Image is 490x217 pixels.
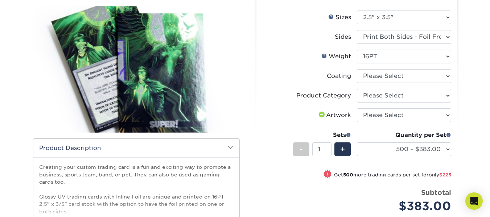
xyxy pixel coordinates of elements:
div: Open Intercom Messenger [465,192,483,210]
h2: Product Description [33,139,239,157]
div: Coating [327,72,351,80]
span: $225 [439,172,451,178]
div: Sizes [328,13,351,22]
span: + [340,144,345,155]
div: Weight [321,52,351,61]
strong: 500 [343,172,353,178]
small: Get more trading cards per set for [334,172,451,179]
div: Artwork [317,111,351,120]
div: $383.00 [362,197,451,215]
span: ! [326,171,328,178]
div: Sides [335,33,351,41]
div: Product Category [296,91,351,100]
span: only [429,172,451,178]
div: Quantity per Set [357,131,451,139]
span: - [300,144,303,155]
strong: Subtotal [421,188,451,196]
div: Sets [293,131,351,139]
